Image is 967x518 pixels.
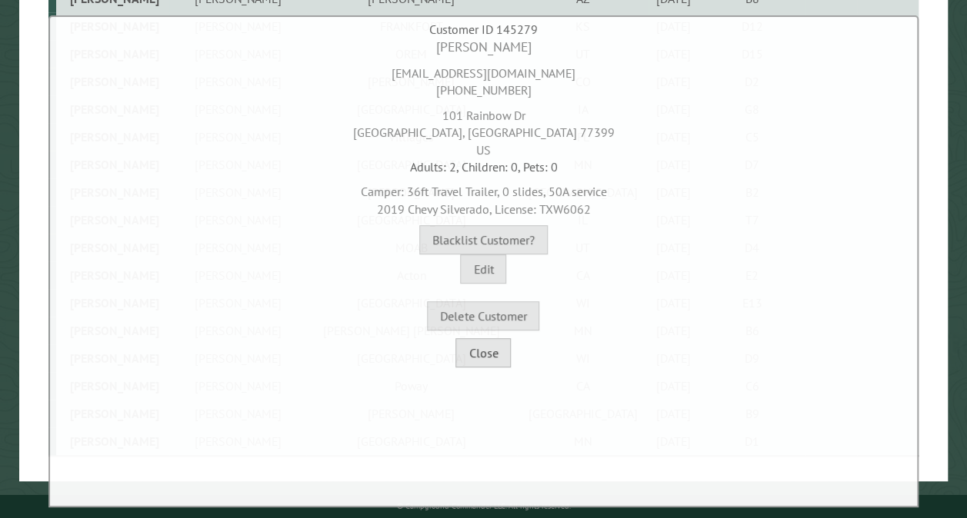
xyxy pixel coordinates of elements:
[54,99,913,158] div: 101 Rainbow Dr [GEOGRAPHIC_DATA], [GEOGRAPHIC_DATA] 77399 US
[376,201,590,217] span: 2019 Chevy Silverado, License: TXW6062
[427,301,539,330] button: Delete Customer
[455,338,511,367] button: Close
[460,254,506,284] button: Edit
[419,225,548,254] button: Blacklist Customer?
[54,57,913,99] div: [EMAIL_ADDRESS][DOMAIN_NAME] [PHONE_NUMBER]
[699,12,805,40] td: D12
[54,158,913,175] div: Adults: 2, Children: 0, Pets: 0
[169,12,306,40] td: [PERSON_NAME]
[517,12,649,40] td: KS
[397,501,571,511] small: © Campground Commander LLC. All rights reserved.
[306,12,517,40] td: FRANKFORT
[54,38,913,57] div: [PERSON_NAME]
[54,21,913,38] div: Customer ID 145279
[54,175,913,217] div: Camper: 36ft Travel Trailer, 0 slides, 50A service
[56,12,169,40] td: [PERSON_NAME]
